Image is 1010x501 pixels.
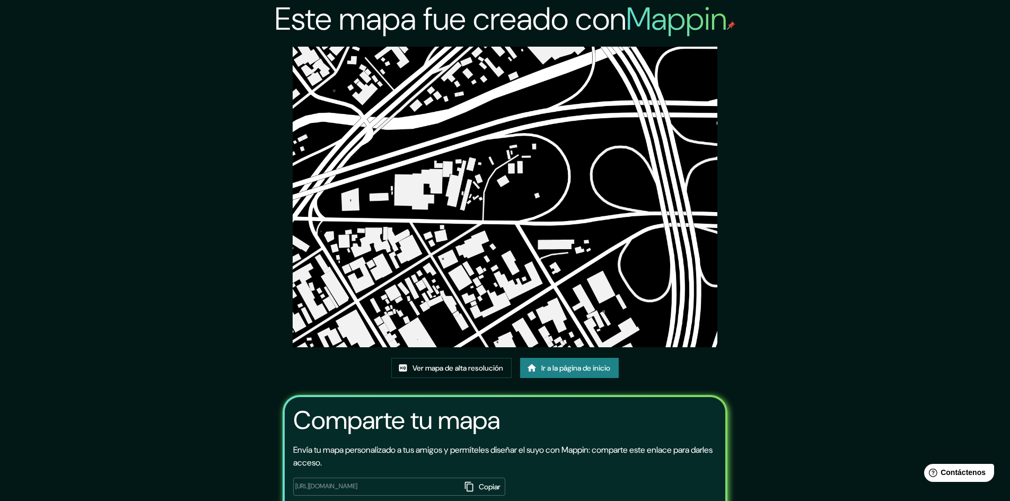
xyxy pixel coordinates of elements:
[479,482,500,491] font: Copiar
[461,478,505,496] button: Copiar
[293,47,718,347] img: created-map
[520,358,619,378] a: Ir a la página de inicio
[541,363,610,373] font: Ir a la página de inicio
[391,358,512,378] a: Ver mapa de alta resolución
[412,363,503,373] font: Ver mapa de alta resolución
[916,460,998,489] iframe: Lanzador de widgets de ayuda
[293,444,713,468] font: Envía tu mapa personalizado a tus amigos y permíteles diseñar el suyo con Mappin: comparte este e...
[293,403,500,437] font: Comparte tu mapa
[727,21,735,30] img: pin de mapeo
